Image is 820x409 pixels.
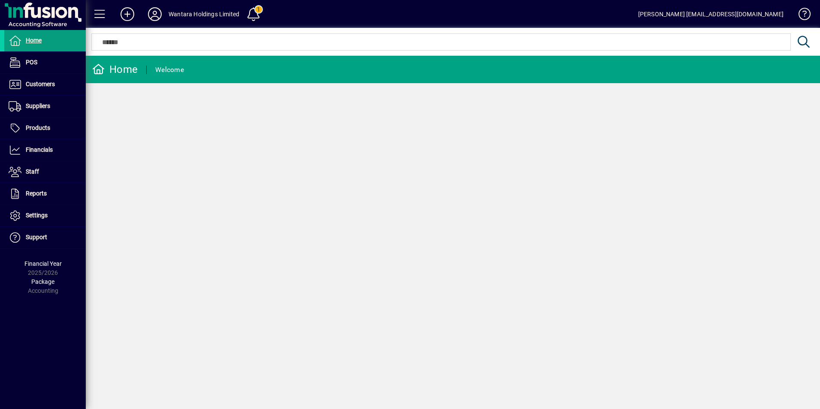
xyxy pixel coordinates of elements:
span: Customers [26,81,55,87]
span: POS [26,59,37,66]
span: Financial Year [24,260,62,267]
button: Profile [141,6,169,22]
div: Home [92,63,138,76]
div: [PERSON_NAME] [EMAIL_ADDRESS][DOMAIN_NAME] [638,7,784,21]
a: Products [4,117,86,139]
span: Reports [26,190,47,197]
span: Home [26,37,42,44]
span: Products [26,124,50,131]
span: Staff [26,168,39,175]
a: Staff [4,161,86,183]
a: Customers [4,74,86,95]
div: Wantara Holdings Limited [169,7,239,21]
button: Add [114,6,141,22]
span: Suppliers [26,102,50,109]
a: Suppliers [4,96,86,117]
a: Settings [4,205,86,226]
span: Settings [26,212,48,219]
span: Support [26,234,47,241]
span: Package [31,278,54,285]
a: Reports [4,183,86,204]
div: Welcome [155,63,184,77]
span: Financials [26,146,53,153]
a: Support [4,227,86,248]
a: Knowledge Base [792,2,809,30]
a: Financials [4,139,86,161]
a: POS [4,52,86,73]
